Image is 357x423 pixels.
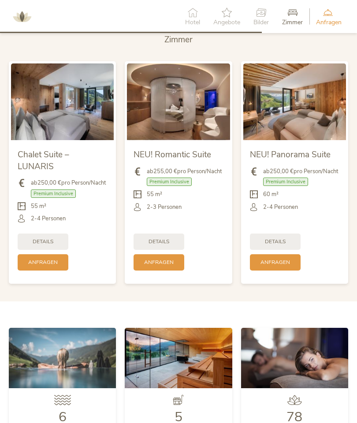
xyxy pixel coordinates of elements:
[282,19,303,26] span: Zimmer
[185,19,200,26] span: Hotel
[33,238,53,245] span: Details
[153,167,177,175] b: 255,00 €
[31,179,106,187] span: ab pro Person/Nacht
[18,149,69,172] span: Chalet Suite – LUNARIS
[316,19,342,26] span: Anfragen
[253,19,269,26] span: Bilder
[147,190,162,198] span: 55 m²
[147,167,222,175] span: ab pro Person/Nacht
[31,189,76,198] span: Premium Inclusive
[31,202,46,210] span: 55 m²
[28,259,58,266] span: Anfragen
[250,149,331,160] span: NEU! Panorama Suite
[9,4,35,30] img: AMONTI & LUNARIS Wellnessresort
[263,190,279,198] span: 60 m²
[213,19,240,26] span: Angebote
[263,167,338,175] span: ab pro Person/Nacht
[9,13,35,19] a: AMONTI & LUNARIS Wellnessresort
[149,238,169,245] span: Details
[243,63,346,141] img: NEU! Panorama Suite
[144,259,174,266] span: Anfragen
[37,179,61,187] b: 250,00 €
[263,203,298,211] span: 2-4 Personen
[11,63,114,141] img: Chalet Suite – LUNARIS
[31,215,66,223] span: 2-4 Personen
[134,149,211,160] span: NEU! Romantic Suite
[263,178,308,186] span: Premium Inclusive
[147,178,192,186] span: Premium Inclusive
[270,167,294,175] b: 250,00 €
[265,238,286,245] span: Details
[260,259,290,266] span: Anfragen
[164,34,193,45] span: Zimmer
[147,203,182,211] span: 2-3 Personen
[127,63,230,141] img: NEU! Romantic Suite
